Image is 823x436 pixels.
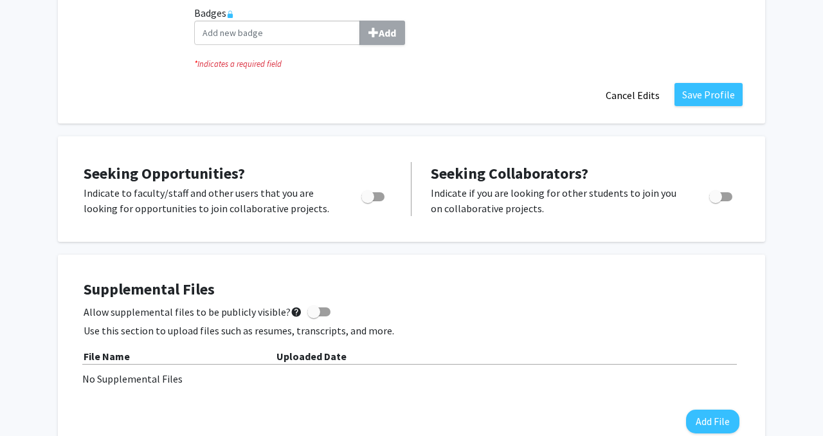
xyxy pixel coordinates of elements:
[431,185,685,216] p: Indicate if you are looking for other students to join you on collaborative projects.
[194,21,360,45] input: BadgesAdd
[84,323,739,338] p: Use this section to upload files such as resumes, transcripts, and more.
[84,185,337,216] p: Indicate to faculty/staff and other users that you are looking for opportunities to join collabor...
[431,163,588,183] span: Seeking Collaborators?
[84,304,302,320] span: Allow supplemental files to be publicly visible?
[276,350,347,363] b: Uploaded Date
[674,83,743,106] button: Save Profile
[84,280,739,299] h4: Supplemental Files
[194,5,743,45] label: Badges
[379,26,396,39] b: Add
[82,371,741,386] div: No Supplemental Files
[194,58,743,70] i: Indicates a required field
[597,83,668,107] button: Cancel Edits
[359,21,405,45] button: Badges
[291,304,302,320] mat-icon: help
[704,185,739,204] div: Toggle
[10,378,55,426] iframe: Chat
[356,185,392,204] div: Toggle
[84,163,245,183] span: Seeking Opportunities?
[84,350,130,363] b: File Name
[686,410,739,433] button: Add File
